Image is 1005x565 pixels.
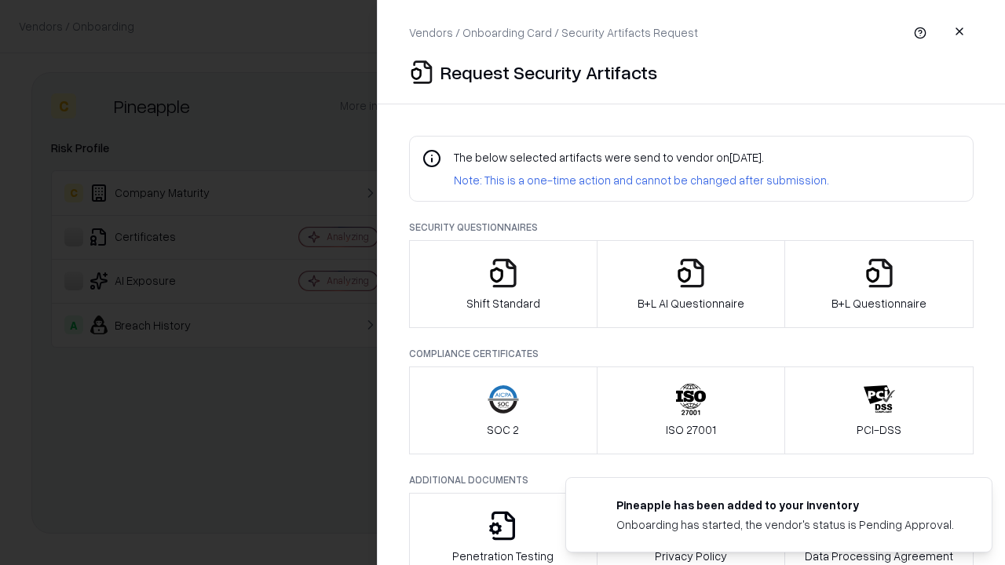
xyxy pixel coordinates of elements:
p: Data Processing Agreement [805,548,953,564]
button: ISO 27001 [597,366,786,454]
p: Security Questionnaires [409,221,974,234]
p: Shift Standard [466,295,540,312]
p: Additional Documents [409,473,974,487]
div: Pineapple has been added to your inventory [616,497,954,513]
button: B+L AI Questionnaire [597,240,786,328]
p: ISO 27001 [666,421,716,438]
button: PCI-DSS [784,366,974,454]
p: Penetration Testing [452,548,554,564]
p: B+L AI Questionnaire [638,295,744,312]
button: Shift Standard [409,240,598,328]
p: SOC 2 [487,421,519,438]
p: Vendors / Onboarding Card / Security Artifacts Request [409,24,698,41]
p: Note: This is a one-time action and cannot be changed after submission. [454,172,829,188]
p: B+L Questionnaire [831,295,926,312]
p: Compliance Certificates [409,347,974,360]
div: Onboarding has started, the vendor's status is Pending Approval. [616,516,954,533]
p: PCI-DSS [857,421,901,438]
p: Privacy Policy [655,548,727,564]
img: pineappleenergy.com [585,497,604,516]
button: B+L Questionnaire [784,240,974,328]
p: The below selected artifacts were send to vendor on [DATE] . [454,149,829,166]
p: Request Security Artifacts [440,60,657,85]
button: SOC 2 [409,366,598,454]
